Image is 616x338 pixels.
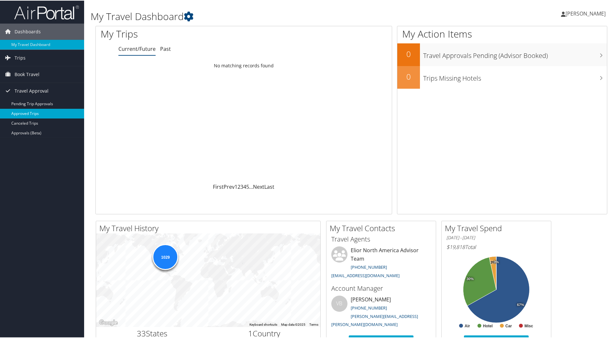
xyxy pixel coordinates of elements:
a: 0Trips Missing Hotels [397,65,607,88]
text: Misc [524,323,533,328]
h1: My Action Items [397,27,607,40]
text: Car [505,323,512,328]
span: $19,818 [446,243,465,250]
span: Dashboards [15,23,41,39]
a: Current/Future [118,45,156,52]
span: Map data ©2025 [281,322,305,326]
a: Past [160,45,171,52]
div: VB [331,295,347,311]
h1: My Travel Dashboard [91,9,438,23]
span: Trips [15,49,26,65]
a: [PHONE_NUMBER] [351,264,387,269]
h3: Travel Agents [331,234,431,243]
h2: My Travel Contacts [330,222,436,233]
a: Terms (opens in new tab) [309,322,318,326]
h2: 0 [397,48,420,59]
h2: My Travel Spend [445,222,551,233]
a: First [213,183,224,190]
tspan: 30% [467,276,474,280]
a: 0Travel Approvals Pending (Advisor Booked) [397,43,607,65]
h6: Total [446,243,546,250]
text: Hotel [483,323,493,328]
a: Prev [224,183,235,190]
a: 3 [240,183,243,190]
a: [PERSON_NAME][EMAIL_ADDRESS][PERSON_NAME][DOMAIN_NAME] [331,313,418,327]
td: No matching records found [96,59,392,71]
div: 1029 [152,243,178,269]
a: [PERSON_NAME] [561,3,612,23]
span: Book Travel [15,66,39,82]
tspan: 0% [494,260,499,264]
h3: Travel Approvals Pending (Advisor Booked) [423,47,607,60]
h1: My Trips [101,27,264,40]
img: Google [98,318,119,326]
h3: Account Manager [331,283,431,292]
tspan: 67% [517,302,524,306]
a: 5 [246,183,249,190]
tspan: 3% [490,260,496,264]
a: 4 [243,183,246,190]
img: airportal-logo.png [14,4,79,19]
span: 1 [248,327,253,338]
span: … [249,183,253,190]
h2: My Travel History [99,222,320,233]
a: [EMAIL_ADDRESS][DOMAIN_NAME] [331,272,400,278]
text: Air [465,323,470,328]
a: Next [253,183,264,190]
span: Travel Approval [15,82,49,98]
span: 33 [137,327,146,338]
li: [PERSON_NAME] [328,295,434,330]
a: [PHONE_NUMBER] [351,304,387,310]
span: [PERSON_NAME] [566,9,606,17]
a: 2 [237,183,240,190]
a: Open this area in Google Maps (opens a new window) [98,318,119,326]
a: Last [264,183,274,190]
h6: [DATE] - [DATE] [446,234,546,240]
a: 1 [235,183,237,190]
h2: 0 [397,71,420,82]
button: Keyboard shortcuts [249,322,277,326]
h3: Trips Missing Hotels [423,70,607,82]
li: Elior North America Advisor Team [328,246,434,280]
